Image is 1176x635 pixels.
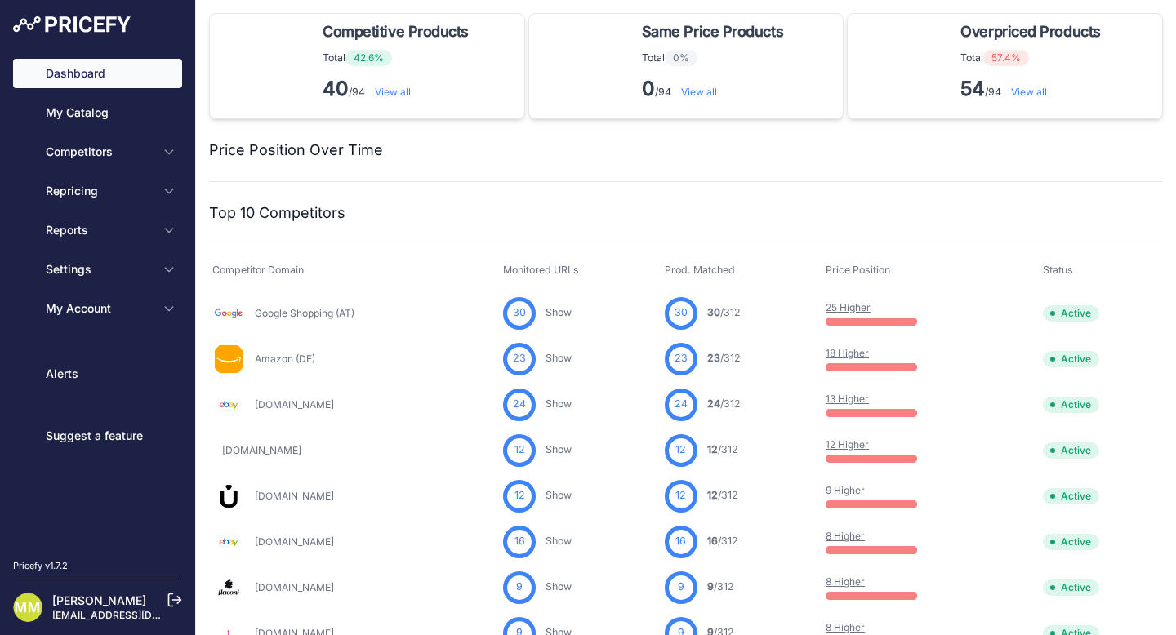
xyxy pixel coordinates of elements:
a: Amazon (DE) [255,353,315,365]
span: 16 [675,534,686,549]
a: Show [546,352,572,364]
a: 25 Higher [826,301,871,313]
span: 30 [513,305,526,321]
p: /94 [960,76,1107,102]
a: Dashboard [13,59,182,88]
a: 8 Higher [826,575,865,588]
span: 24 [675,397,688,412]
a: 24/312 [707,397,741,410]
a: [DOMAIN_NAME] [255,398,334,411]
a: [DOMAIN_NAME] [255,581,334,593]
span: Same Price Products [642,20,783,43]
span: Active [1043,351,1099,367]
p: Total [960,50,1107,66]
span: 9 [707,580,714,593]
span: Active [1043,442,1099,459]
button: Repricing [13,176,182,206]
p: Total [323,50,475,66]
strong: 40 [323,77,349,100]
a: View all [1011,86,1047,98]
a: 12/312 [707,489,738,501]
span: 16 [514,534,525,549]
a: View all [681,86,717,98]
a: [DOMAIN_NAME] [255,535,334,548]
a: 8 Higher [826,530,865,542]
span: Monitored URLs [503,264,579,276]
a: My Catalog [13,98,182,127]
a: [EMAIL_ADDRESS][DOMAIN_NAME] [52,609,223,621]
strong: 54 [960,77,985,100]
strong: 0 [642,77,655,100]
a: [DOMAIN_NAME] [255,490,334,502]
img: Pricefy Logo [13,16,131,33]
a: [PERSON_NAME] [52,593,146,607]
a: 16/312 [707,535,738,547]
span: Active [1043,579,1099,596]
a: 8 Higher [826,621,865,633]
a: 12/312 [707,443,738,455]
button: Reports [13,215,182,245]
span: 24 [513,397,526,412]
span: 0% [665,50,697,66]
h2: Top 10 Competitors [209,202,345,224]
a: Google Shopping (AT) [255,307,354,319]
span: 24 [707,397,720,410]
a: Show [546,443,572,455]
a: 18 Higher [826,347,869,359]
span: 12 [707,443,718,455]
span: Reports [46,222,153,238]
span: 30 [675,305,688,321]
a: Show [546,535,572,547]
span: Competitors [46,144,153,160]
p: /94 [642,76,790,102]
a: Show [546,397,572,410]
span: My Account [46,300,153,317]
div: Pricefy v1.7.2 [13,559,68,573]
a: 13 Higher [826,393,869,405]
a: Suggest a feature [13,421,182,451]
span: 12 [675,442,686,458]
span: Active [1043,488,1099,504]
a: 9/312 [707,580,734,593]
span: 30 [707,306,720,318]
span: Prod. Matched [665,264,735,276]
span: Price Position [826,264,890,276]
span: 9 [516,579,523,595]
span: 12 [514,488,525,504]
span: 23 [707,352,720,364]
nav: Sidebar [13,59,182,540]
a: Show [546,489,572,501]
a: 23/312 [707,352,741,364]
span: Active [1043,397,1099,413]
h2: Price Position Over Time [209,139,383,162]
span: Status [1043,264,1073,276]
span: Competitor Domain [212,264,304,276]
span: 57.4% [983,50,1029,66]
span: 42.6% [345,50,392,66]
button: Competitors [13,137,182,167]
span: Settings [46,261,153,278]
a: 9 Higher [826,484,865,496]
a: View all [375,86,411,98]
a: Alerts [13,359,182,389]
span: 23 [675,351,688,366]
a: Show [546,580,572,593]
button: Settings [13,255,182,284]
a: [DOMAIN_NAME] [222,444,301,456]
span: 16 [707,535,718,547]
a: 30/312 [707,306,741,318]
span: Repricing [46,183,153,199]
span: 12 [707,489,718,501]
span: 9 [678,579,684,595]
a: 12 Higher [826,438,869,451]
span: Overpriced Products [960,20,1100,43]
p: Total [642,50,790,66]
button: My Account [13,294,182,323]
span: Active [1043,534,1099,550]
p: /94 [323,76,475,102]
a: Show [546,306,572,318]
span: 23 [513,351,526,366]
span: Competitive Products [323,20,469,43]
span: 12 [514,442,525,458]
span: Active [1043,305,1099,322]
